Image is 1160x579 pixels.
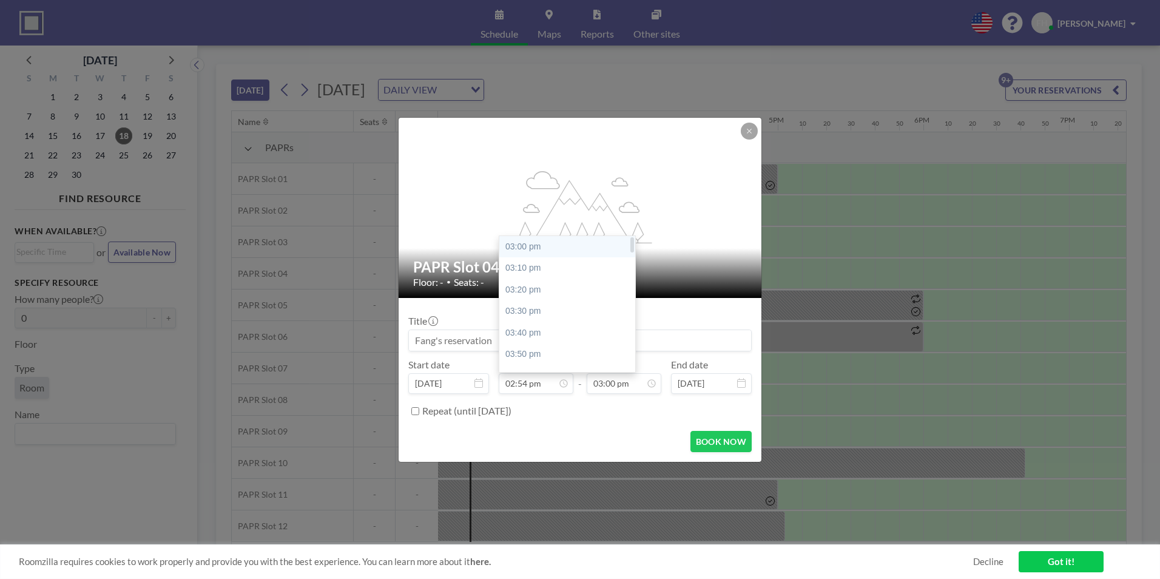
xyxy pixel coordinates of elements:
span: Floor: - [413,276,443,288]
span: Roomzilla requires cookies to work properly and provide you with the best experience. You can lea... [19,556,973,567]
a: Decline [973,556,1003,567]
label: Start date [408,359,450,371]
span: - [578,363,582,390]
div: 03:20 pm [499,279,641,301]
span: Seats: - [454,276,484,288]
div: 03:10 pm [499,257,641,279]
g: flex-grow: 1.2; [509,170,652,243]
div: 03:50 pm [499,344,641,365]
h2: PAPR Slot 04 [413,258,748,276]
span: • [447,277,451,286]
label: Repeat (until [DATE]) [422,405,511,417]
label: Title [408,315,437,327]
a: Got it! [1019,551,1104,572]
div: 04:00 pm [499,365,641,387]
a: here. [470,556,491,567]
div: 03:40 pm [499,322,641,344]
div: 03:30 pm [499,300,641,322]
button: BOOK NOW [690,431,752,452]
div: 03:00 pm [499,236,641,258]
label: End date [671,359,708,371]
input: Fang's reservation [409,330,751,351]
